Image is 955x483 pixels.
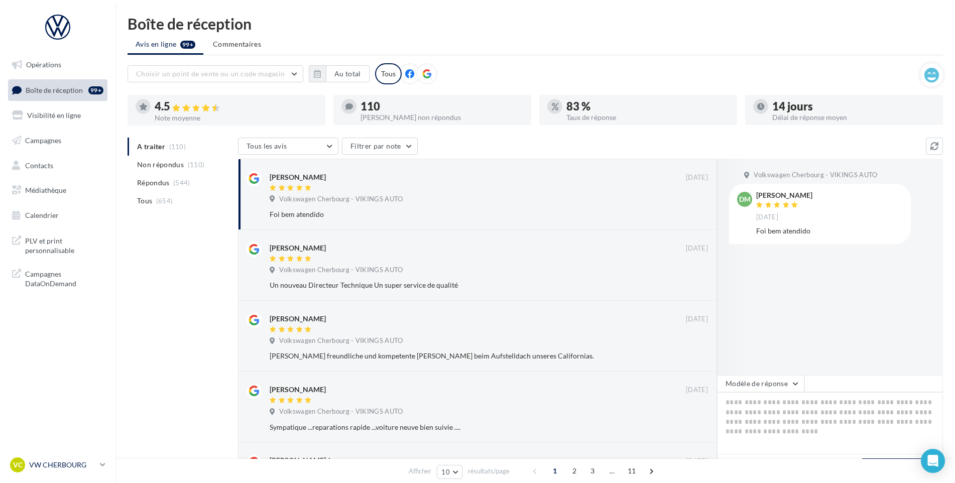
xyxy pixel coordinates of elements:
[6,79,109,101] a: Boîte de réception99+
[468,466,510,476] span: résultats/page
[279,336,403,345] span: Volkswagen Cherbourg - VIKINGS AUTO
[6,105,109,126] a: Visibilité en ligne
[686,173,708,182] span: [DATE]
[270,314,326,324] div: [PERSON_NAME]
[6,54,109,75] a: Opérations
[604,463,620,479] span: ...
[13,460,23,470] span: VC
[247,142,287,150] span: Tous les avis
[566,101,729,112] div: 83 %
[270,209,643,219] div: Foi bem atendido
[270,385,326,395] div: [PERSON_NAME]
[739,194,751,204] span: DM
[437,465,462,479] button: 10
[547,463,563,479] span: 1
[686,386,708,395] span: [DATE]
[279,266,403,275] span: Volkswagen Cherbourg - VIKINGS AUTO
[270,455,343,465] div: [PERSON_NAME]-horn
[25,234,103,256] span: PLV et print personnalisable
[128,16,943,31] div: Boîte de réception
[566,463,582,479] span: 2
[409,466,431,476] span: Afficher
[155,114,317,122] div: Note moyenne
[156,197,173,205] span: (654)
[686,244,708,253] span: [DATE]
[375,63,402,84] div: Tous
[326,65,370,82] button: Au total
[270,280,643,290] div: Un nouveau Directeur Technique Un super service de qualité
[25,161,53,169] span: Contacts
[270,351,643,361] div: [PERSON_NAME] freundliche und kompetente [PERSON_NAME] beim Aufstelldach unseres Californias.
[238,138,338,155] button: Tous les avis
[6,205,109,226] a: Calendrier
[25,186,66,194] span: Médiathèque
[128,65,303,82] button: Choisir un point de vente ou un code magasin
[26,60,61,69] span: Opérations
[6,130,109,151] a: Campagnes
[756,192,812,199] div: [PERSON_NAME]
[279,407,403,416] span: Volkswagen Cherbourg - VIKINGS AUTO
[270,422,643,432] div: Sympatique ...reparations rapide ...voiture neuve bien suivie ....
[772,101,935,112] div: 14 jours
[921,449,945,473] div: Open Intercom Messenger
[309,65,370,82] button: Au total
[270,172,326,182] div: [PERSON_NAME]
[25,211,59,219] span: Calendrier
[361,114,523,121] div: [PERSON_NAME] non répondus
[6,263,109,293] a: Campagnes DataOnDemand
[27,111,81,119] span: Visibilité en ligne
[754,171,877,180] span: Volkswagen Cherbourg - VIKINGS AUTO
[686,315,708,324] span: [DATE]
[137,178,170,188] span: Répondus
[441,468,450,476] span: 10
[88,86,103,94] div: 99+
[566,114,729,121] div: Taux de réponse
[6,180,109,201] a: Médiathèque
[686,457,708,466] span: [DATE]
[25,267,103,289] span: Campagnes DataOnDemand
[361,101,523,112] div: 110
[29,460,96,470] p: VW CHERBOURG
[155,101,317,112] div: 4.5
[6,230,109,260] a: PLV et print personnalisable
[717,375,804,392] button: Modèle de réponse
[173,179,190,187] span: (544)
[279,195,403,204] span: Volkswagen Cherbourg - VIKINGS AUTO
[213,39,261,49] span: Commentaires
[584,463,601,479] span: 3
[137,196,152,206] span: Tous
[8,455,107,474] a: VC VW CHERBOURG
[137,160,184,170] span: Non répondus
[136,69,285,78] span: Choisir un point de vente ou un code magasin
[270,243,326,253] div: [PERSON_NAME]
[25,136,61,145] span: Campagnes
[756,213,778,222] span: [DATE]
[756,226,903,236] div: Foi bem atendido
[342,138,418,155] button: Filtrer par note
[188,161,205,169] span: (110)
[624,463,640,479] span: 11
[26,85,83,94] span: Boîte de réception
[772,114,935,121] div: Délai de réponse moyen
[6,155,109,176] a: Contacts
